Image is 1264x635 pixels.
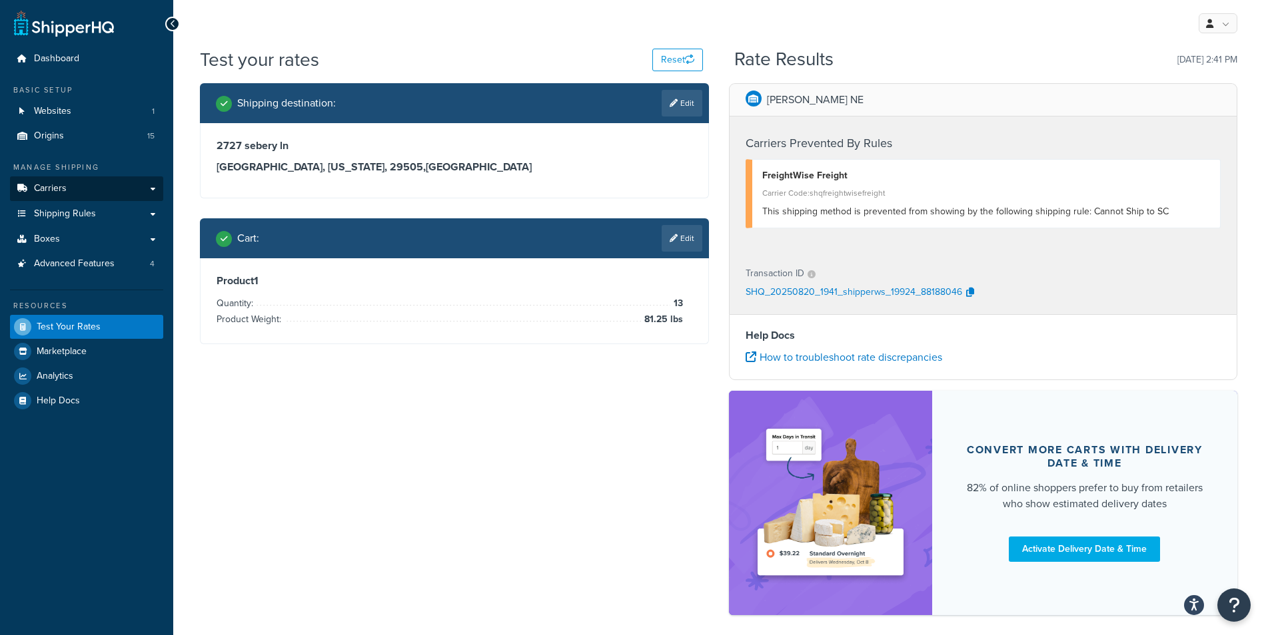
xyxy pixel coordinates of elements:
[34,258,115,270] span: Advanced Features
[10,252,163,276] li: Advanced Features
[10,124,163,148] a: Origins15
[34,53,79,65] span: Dashboard
[10,339,163,363] a: Marketplace
[652,49,703,71] button: Reset
[10,99,163,124] a: Websites1
[152,106,155,117] span: 1
[670,296,683,312] span: 13
[34,183,67,194] span: Carriers
[662,225,702,252] a: Edit
[37,321,101,333] span: Test Your Rates
[746,283,962,303] p: SHQ_20250820_1941_shipperws_19924_88188046
[237,97,336,109] h2: Shipping destination :
[964,443,1205,470] div: Convert more carts with delivery date & time
[746,327,1221,343] h4: Help Docs
[734,49,834,70] h2: Rate Results
[746,349,942,365] a: How to troubleshoot rate discrepancies
[34,208,96,220] span: Shipping Rules
[217,312,285,326] span: Product Weight:
[217,274,692,288] h3: Product 1
[217,139,692,152] h3: 2727 sebery ln
[34,130,64,142] span: Origins
[34,234,60,245] span: Boxes
[641,312,683,327] span: 81.25 lbs
[662,90,702,116] a: Edit
[10,202,163,226] a: Shipping Rules
[10,300,163,312] div: Resources
[37,371,73,382] span: Analytics
[217,296,257,310] span: Quantity:
[10,162,163,173] div: Manage Shipping
[10,47,163,71] a: Dashboard
[10,85,163,96] div: Basic Setup
[10,227,163,252] a: Boxes
[746,264,804,283] p: Transaction ID
[237,232,259,244] h2: Cart :
[10,176,163,201] a: Carriers
[1177,51,1237,69] p: [DATE] 2:41 PM
[34,106,71,117] span: Websites
[767,91,864,109] p: [PERSON_NAME] NE
[10,389,163,413] a: Help Docs
[217,160,692,174] h3: [GEOGRAPHIC_DATA], [US_STATE], 29505 , [GEOGRAPHIC_DATA]
[10,252,163,276] a: Advanced Features4
[762,204,1169,218] span: This shipping method is prevented from showing by the following shipping rule: Cannot Ship to SC
[10,99,163,124] li: Websites
[1217,588,1251,622] button: Open Resource Center
[762,166,1211,185] div: FreightWise Freight
[746,134,1221,152] h4: Carriers Prevented By Rules
[37,346,87,357] span: Marketplace
[200,47,319,73] h1: Test your rates
[10,124,163,148] li: Origins
[762,184,1211,202] div: Carrier Code: shqfreightwisefreight
[147,130,155,142] span: 15
[150,258,155,270] span: 4
[749,411,912,594] img: feature-image-ddt-36eae7f7280da8017bfb280eaccd9c446f90b1fe08728e4019434db127062ab4.png
[964,480,1205,512] div: 82% of online shoppers prefer to buy from retailers who show estimated delivery dates
[37,395,80,407] span: Help Docs
[1009,536,1160,562] a: Activate Delivery Date & Time
[10,315,163,339] a: Test Your Rates
[10,364,163,388] a: Analytics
